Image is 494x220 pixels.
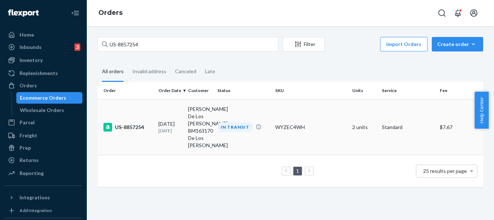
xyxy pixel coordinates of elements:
a: Add Integration [4,206,82,215]
div: IN TRANSIT [217,122,253,132]
a: Reporting [4,167,82,179]
a: Orders [4,80,82,91]
div: 3 [74,43,80,51]
div: Replenishments [20,70,58,77]
button: Filter [283,37,325,51]
span: 25 results per page [423,168,467,174]
button: Import Orders [380,37,427,51]
a: Parcel [4,117,82,128]
button: Create order [432,37,483,51]
div: Inbounds [20,43,42,51]
button: Close Navigation [68,6,82,20]
div: Integrations [20,194,50,201]
th: SKU [272,82,349,99]
div: All orders [102,62,124,82]
div: Inventory [20,57,43,64]
a: Prep [4,142,82,154]
a: Inventory [4,54,82,66]
div: Late [205,62,215,81]
p: Standard [382,124,434,131]
a: Ecommerce Orders [16,92,83,104]
ol: breadcrumbs [93,3,128,24]
div: Home [20,31,34,38]
div: US-8857254 [103,123,153,132]
div: Parcel [20,119,35,126]
div: Filter [283,41,324,48]
img: Flexport logo [8,9,39,17]
a: Page 1 is your current page [295,168,301,174]
div: Wholesale Orders [20,107,64,114]
input: Search orders [98,37,278,51]
th: Fee [437,82,483,99]
div: Ecommerce Orders [20,94,66,101]
p: [DATE] [158,128,182,134]
button: Integrations [4,192,82,203]
div: Freight [20,132,37,139]
div: Orders [20,82,37,89]
td: [PERSON_NAME] De Los [PERSON_NAME] BM163170 De Los [PERSON_NAME] [185,99,215,155]
button: Open notifications [451,6,465,20]
th: Status [214,82,272,99]
a: Inbounds3 [4,41,82,53]
a: Freight [4,130,82,141]
div: Reporting [20,170,44,177]
a: Orders [98,9,123,17]
div: Canceled [175,62,196,81]
div: [DATE] [158,120,182,134]
th: Service [379,82,437,99]
div: Customer [188,87,212,94]
div: Returns [20,157,39,164]
div: Prep [20,144,31,151]
button: Open Search Box [435,6,449,20]
div: Create order [437,41,478,48]
th: Units [349,82,379,99]
td: 2 units [349,99,379,155]
a: Home [4,29,82,41]
a: Wholesale Orders [16,104,83,116]
button: Open account menu [467,6,481,20]
a: Returns [4,154,82,166]
div: Invalid address [132,62,166,81]
td: $7.67 [437,99,483,155]
button: Help Center [474,92,489,129]
th: Order Date [156,82,185,99]
div: Add Integration [20,207,52,213]
th: Order [98,82,156,99]
div: WYZEC4WH [275,124,346,131]
a: Replenishments [4,67,82,79]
